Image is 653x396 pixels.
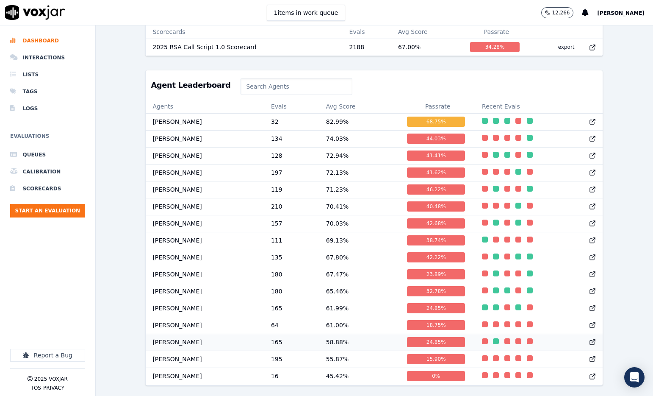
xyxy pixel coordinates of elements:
[264,266,319,283] td: 180
[10,349,85,362] button: Report a Bug
[34,376,68,382] p: 2025 Voxjar
[146,368,264,385] td: [PERSON_NAME]
[146,130,264,147] td: [PERSON_NAME]
[319,300,401,317] td: 61.99 %
[400,100,475,113] th: Passrate
[319,215,401,232] td: 70.03 %
[541,7,582,18] button: 12,266
[407,167,465,178] div: 41.62 %
[552,9,570,16] p: 12,266
[146,317,264,334] td: [PERSON_NAME]
[470,42,520,52] div: 34.28 %
[319,130,401,147] td: 74.03 %
[5,5,65,20] img: voxjar logo
[343,25,391,39] th: Evals
[146,113,264,130] td: [PERSON_NAME]
[319,232,401,249] td: 69.13 %
[264,232,319,249] td: 111
[541,7,573,18] button: 12,266
[264,334,319,351] td: 165
[319,147,401,164] td: 72.94 %
[264,130,319,147] td: 134
[407,184,465,195] div: 46.22 %
[10,32,85,49] a: Dashboard
[407,235,465,245] div: 38.74 %
[31,385,41,391] button: TOS
[551,40,581,54] button: export
[264,249,319,266] td: 135
[264,164,319,181] td: 197
[407,117,465,127] div: 68.75 %
[10,100,85,117] a: Logs
[597,8,653,18] button: [PERSON_NAME]
[407,303,465,313] div: 24.85 %
[146,266,264,283] td: [PERSON_NAME]
[407,337,465,347] div: 24.85 %
[391,39,463,56] td: 67.00 %
[146,181,264,198] td: [PERSON_NAME]
[264,300,319,317] td: 165
[264,113,319,130] td: 32
[10,49,85,66] a: Interactions
[10,66,85,83] a: Lists
[146,249,264,266] td: [PERSON_NAME]
[146,351,264,368] td: [PERSON_NAME]
[264,198,319,215] td: 210
[319,266,401,283] td: 67.47 %
[264,215,319,232] td: 157
[624,367,645,388] div: Open Intercom Messenger
[146,198,264,215] td: [PERSON_NAME]
[597,10,645,16] span: [PERSON_NAME]
[319,181,401,198] td: 71.23 %
[343,39,391,56] td: 2188
[151,81,230,89] h3: Agent Leaderboard
[146,215,264,232] td: [PERSON_NAME]
[319,368,401,385] td: 45.42 %
[319,334,401,351] td: 58.88 %
[10,163,85,180] a: Calibration
[319,249,401,266] td: 67.80 %
[146,232,264,249] td: [PERSON_NAME]
[407,134,465,144] div: 44.03 %
[264,317,319,334] td: 64
[407,151,465,161] div: 41.41 %
[407,269,465,279] div: 23.89 %
[319,351,401,368] td: 55.87 %
[407,218,465,229] div: 42.68 %
[319,198,401,215] td: 70.41 %
[475,100,603,113] th: Recent Evals
[407,252,465,262] div: 42.22 %
[319,100,401,113] th: Avg Score
[264,368,319,385] td: 16
[146,39,342,56] td: 2025 RSA Call Script 1.0 Scorecard
[10,83,85,100] a: Tags
[407,201,465,212] div: 40.48 %
[407,354,465,364] div: 15.90 %
[391,25,463,39] th: Avg Score
[146,300,264,317] td: [PERSON_NAME]
[10,131,85,146] h6: Evaluations
[264,351,319,368] td: 195
[319,164,401,181] td: 72.13 %
[407,320,465,330] div: 18.75 %
[319,317,401,334] td: 61.00 %
[407,371,465,381] div: 0 %
[146,283,264,300] td: [PERSON_NAME]
[10,146,85,163] a: Queues
[10,204,85,218] button: Start an Evaluation
[407,286,465,296] div: 32.78 %
[146,147,264,164] td: [PERSON_NAME]
[264,100,319,113] th: Evals
[10,180,85,197] a: Scorecards
[319,113,401,130] td: 82.99 %
[146,164,264,181] td: [PERSON_NAME]
[267,5,346,21] button: 1items in work queue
